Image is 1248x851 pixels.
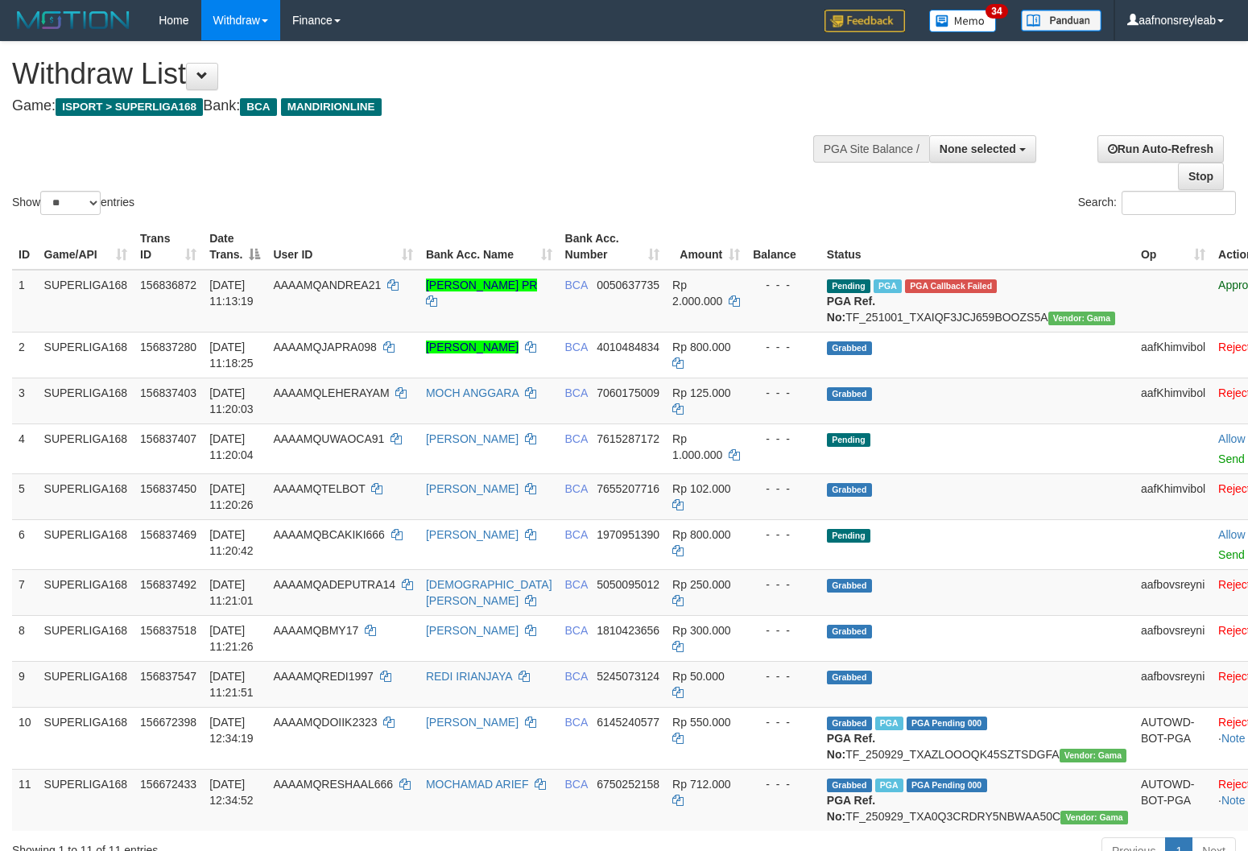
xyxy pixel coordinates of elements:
[1134,473,1212,519] td: aafKhimvibol
[753,668,814,684] div: - - -
[824,10,905,32] img: Feedback.jpg
[827,529,870,543] span: Pending
[273,778,393,791] span: AAAAMQRESHAAL666
[134,224,203,270] th: Trans ID: activate to sort column ascending
[565,778,588,791] span: BCA
[203,224,267,270] th: Date Trans.: activate to sort column descending
[907,779,987,792] span: PGA Pending
[273,670,374,683] span: AAAAMQREDI1997
[140,341,196,353] span: 156837280
[38,473,134,519] td: SUPERLIGA168
[986,4,1007,19] span: 34
[1134,707,1212,769] td: AUTOWD-BOT-PGA
[940,143,1016,155] span: None selected
[827,625,872,638] span: Grabbed
[273,482,365,495] span: AAAAMQTELBOT
[672,279,722,308] span: Rp 2.000.000
[426,482,519,495] a: [PERSON_NAME]
[1122,191,1236,215] input: Search:
[820,769,1134,831] td: TF_250929_TXA0Q3CRDRY5NBWAA50C
[38,332,134,378] td: SUPERLIGA168
[240,98,276,116] span: BCA
[753,714,814,730] div: - - -
[666,224,746,270] th: Amount: activate to sort column ascending
[559,224,667,270] th: Bank Acc. Number: activate to sort column ascending
[827,732,875,761] b: PGA Ref. No:
[426,716,519,729] a: [PERSON_NAME]
[565,341,588,353] span: BCA
[12,661,38,707] td: 9
[827,295,875,324] b: PGA Ref. No:
[209,482,254,511] span: [DATE] 11:20:26
[140,578,196,591] span: 156837492
[597,341,659,353] span: Copy 4010484834 to clipboard
[56,98,203,116] span: ISPORT > SUPERLIGA168
[672,386,730,399] span: Rp 125.000
[1060,811,1128,824] span: Vendor URL: https://trx31.1velocity.biz
[209,716,254,745] span: [DATE] 12:34:19
[12,191,134,215] label: Show entries
[426,670,512,683] a: REDI IRIANJAYA
[38,661,134,707] td: SUPERLIGA168
[1221,794,1246,807] a: Note
[140,528,196,541] span: 156837469
[12,378,38,423] td: 3
[273,341,376,353] span: AAAAMQJAPRA098
[1078,191,1236,215] label: Search:
[1178,163,1224,190] a: Stop
[140,716,196,729] span: 156672398
[746,224,820,270] th: Balance
[874,279,902,293] span: Marked by aafsoycanthlai
[12,58,816,90] h1: Withdraw List
[209,432,254,461] span: [DATE] 11:20:04
[565,279,588,291] span: BCA
[905,279,997,293] span: PGA Error
[140,670,196,683] span: 156837547
[597,279,659,291] span: Copy 0050637735 to clipboard
[875,779,903,792] span: Marked by aafsoycanthlai
[827,387,872,401] span: Grabbed
[597,528,659,541] span: Copy 1970951390 to clipboard
[40,191,101,215] select: Showentries
[827,779,872,792] span: Grabbed
[753,481,814,497] div: - - -
[597,386,659,399] span: Copy 7060175009 to clipboard
[12,224,38,270] th: ID
[140,386,196,399] span: 156837403
[597,778,659,791] span: Copy 6750252158 to clipboard
[1134,769,1212,831] td: AUTOWD-BOT-PGA
[12,8,134,32] img: MOTION_logo.png
[1221,732,1246,745] a: Note
[753,622,814,638] div: - - -
[209,624,254,653] span: [DATE] 11:21:26
[827,671,872,684] span: Grabbed
[281,98,382,116] span: MANDIRIONLINE
[672,778,730,791] span: Rp 712.000
[827,579,872,593] span: Grabbed
[1021,10,1101,31] img: panduan.png
[597,624,659,637] span: Copy 1810423656 to clipboard
[273,716,377,729] span: AAAAMQDOIIK2323
[753,431,814,447] div: - - -
[565,482,588,495] span: BCA
[672,670,725,683] span: Rp 50.000
[597,432,659,445] span: Copy 7615287172 to clipboard
[12,423,38,473] td: 4
[753,527,814,543] div: - - -
[38,270,134,333] td: SUPERLIGA168
[820,224,1134,270] th: Status
[12,769,38,831] td: 11
[273,279,381,291] span: AAAAMQANDREA21
[597,482,659,495] span: Copy 7655207716 to clipboard
[827,341,872,355] span: Grabbed
[753,776,814,792] div: - - -
[426,528,519,541] a: [PERSON_NAME]
[419,224,559,270] th: Bank Acc. Name: activate to sort column ascending
[38,224,134,270] th: Game/API: activate to sort column ascending
[672,432,722,461] span: Rp 1.000.000
[1134,615,1212,661] td: aafbovsreyni
[1134,378,1212,423] td: aafKhimvibol
[565,624,588,637] span: BCA
[12,519,38,569] td: 6
[565,578,588,591] span: BCA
